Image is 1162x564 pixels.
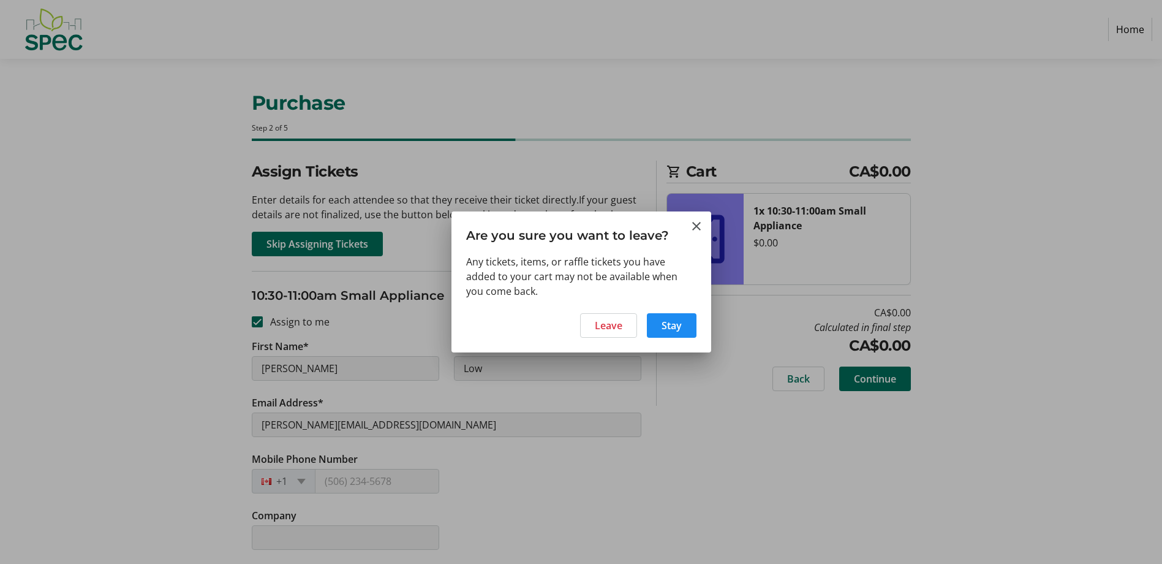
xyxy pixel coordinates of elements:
button: Close [689,219,704,234]
span: Leave [595,318,622,333]
button: Leave [580,313,637,338]
button: Stay [647,313,696,338]
span: Stay [662,318,682,333]
h3: Are you sure you want to leave? [451,211,711,254]
div: Any tickets, items, or raffle tickets you have added to your cart may not be available when you c... [466,254,696,299]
